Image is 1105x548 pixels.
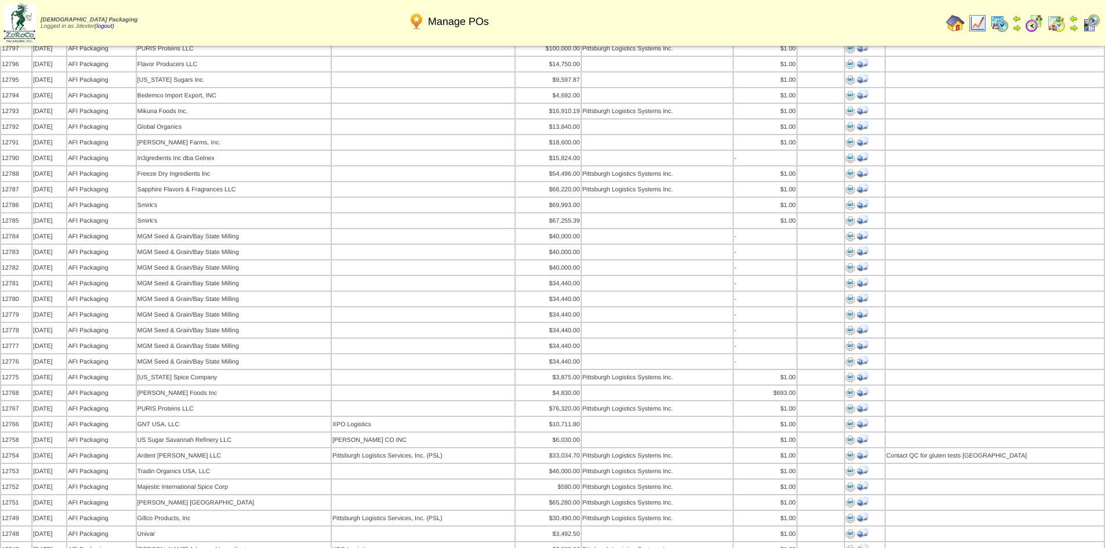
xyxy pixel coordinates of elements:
[582,448,733,463] td: Pittsburgh Logistics Systems Inc.
[32,527,66,541] td: [DATE]
[1069,23,1078,32] img: arrowright.gif
[67,386,135,400] td: AFI Packaging
[1012,14,1021,23] img: arrowleft.gif
[137,198,331,212] td: Smirk's
[846,263,855,273] img: Print
[407,12,426,31] img: po.png
[846,138,855,147] img: Print
[516,249,580,256] div: $40,000.00
[1,464,31,478] td: 12753
[32,135,66,150] td: [DATE]
[582,182,733,197] td: Pittsburgh Logistics Systems Inc.
[582,464,733,478] td: Pittsburgh Logistics Systems Inc.
[137,260,331,275] td: MGM Seed & Grain/Bay State Milling
[734,92,796,99] div: $1.00
[1,307,31,322] td: 12779
[1,57,31,71] td: 12796
[1,354,31,369] td: 12776
[846,514,855,523] img: Print
[67,448,135,463] td: AFI Packaging
[846,529,855,539] img: Print
[846,216,855,226] img: Print
[846,185,855,194] img: Print
[582,401,733,416] td: Pittsburgh Logistics Systems Inc.
[734,323,796,337] td: -
[516,264,580,271] div: $40,000.00
[846,420,855,429] img: Print
[516,170,580,177] div: $54,496.00
[67,511,135,525] td: AFI Packaging
[734,437,796,444] div: $1.00
[846,295,855,304] img: Print
[67,307,135,322] td: AFI Packaging
[516,108,580,115] div: $16,910.19
[846,498,855,507] img: Print
[1,401,31,416] td: 12767
[734,452,796,459] div: $1.00
[734,139,796,146] div: $1.00
[734,170,796,177] div: $1.00
[582,104,733,118] td: Pittsburgh Logistics Systems Inc.
[67,229,135,244] td: AFI Packaging
[734,292,796,306] td: -
[734,245,796,259] td: -
[32,166,66,181] td: [DATE]
[137,213,331,228] td: Smirk's
[332,433,515,447] td: [PERSON_NAME] CO INC
[137,448,331,463] td: Ardent [PERSON_NAME] LLC
[516,186,580,193] div: $66,220.00
[846,342,855,351] img: Print
[734,217,796,224] div: $1.00
[137,527,331,541] td: Univar
[734,339,796,353] td: -
[516,531,580,538] div: $3,492.50
[1,276,31,291] td: 12781
[846,201,855,210] img: Print
[32,198,66,212] td: [DATE]
[734,276,796,291] td: -
[32,57,66,71] td: [DATE]
[516,437,580,444] div: $6,030.00
[857,230,868,241] img: Print Receiving Document
[734,515,796,522] div: $1.00
[857,527,868,539] img: Print Receiving Document
[1,88,31,103] td: 12794
[32,276,66,291] td: [DATE]
[857,511,868,523] img: Print Receiving Document
[857,433,868,445] img: Print Receiving Document
[857,386,868,398] img: Print Receiving Document
[734,260,796,275] td: -
[857,245,868,257] img: Print Receiving Document
[32,448,66,463] td: [DATE]
[137,166,331,181] td: Freeze Dry Ingredients Inc
[67,417,135,431] td: AFI Packaging
[32,386,66,400] td: [DATE]
[516,468,580,475] div: $46,000.00
[857,449,868,460] img: Print Receiving Document
[516,358,580,365] div: $34,440.00
[1012,23,1021,32] img: arrowright.gif
[1,448,31,463] td: 12754
[67,480,135,494] td: AFI Packaging
[846,232,855,241] img: Print
[857,292,868,304] img: Print Receiving Document
[32,292,66,306] td: [DATE]
[67,495,135,510] td: AFI Packaging
[3,3,35,42] img: zoroco-logo-small.webp
[734,484,796,491] div: $1.00
[846,389,855,398] img: Print
[846,482,855,492] img: Print
[516,233,580,240] div: $40,000.00
[67,245,135,259] td: AFI Packaging
[1,480,31,494] td: 12752
[857,277,868,288] img: Print Receiving Document
[846,357,855,366] img: Print
[32,119,66,134] td: [DATE]
[1,260,31,275] td: 12782
[516,499,580,506] div: $65,280.00
[846,154,855,163] img: Print
[1069,14,1078,23] img: arrowleft.gif
[32,72,66,87] td: [DATE]
[846,248,855,257] img: Print
[516,296,580,303] div: $34,440.00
